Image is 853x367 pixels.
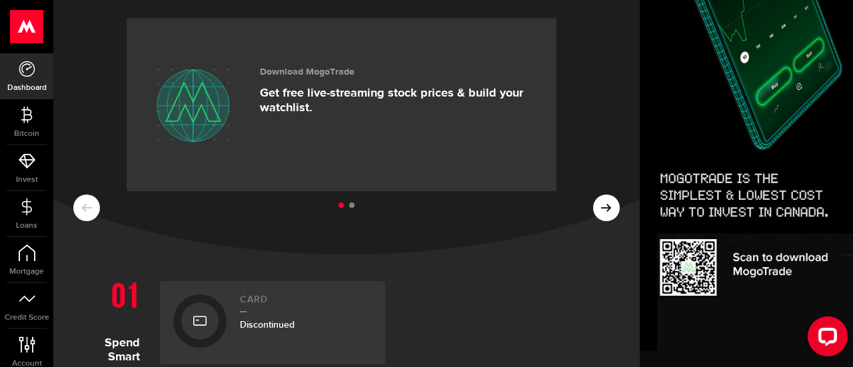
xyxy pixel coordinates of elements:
[260,86,536,115] p: Get free live-streaming stock prices & build your watchlist.
[160,281,385,364] a: CardDiscontinued
[797,311,853,367] iframe: LiveChat chat widget
[240,319,295,330] span: Discontinued
[73,274,150,364] h1: Spend Smart
[260,67,536,78] h3: Download MogoTrade
[127,18,556,191] a: Download MogoTrade Get free live-streaming stock prices & build your watchlist.
[240,294,372,312] h2: Card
